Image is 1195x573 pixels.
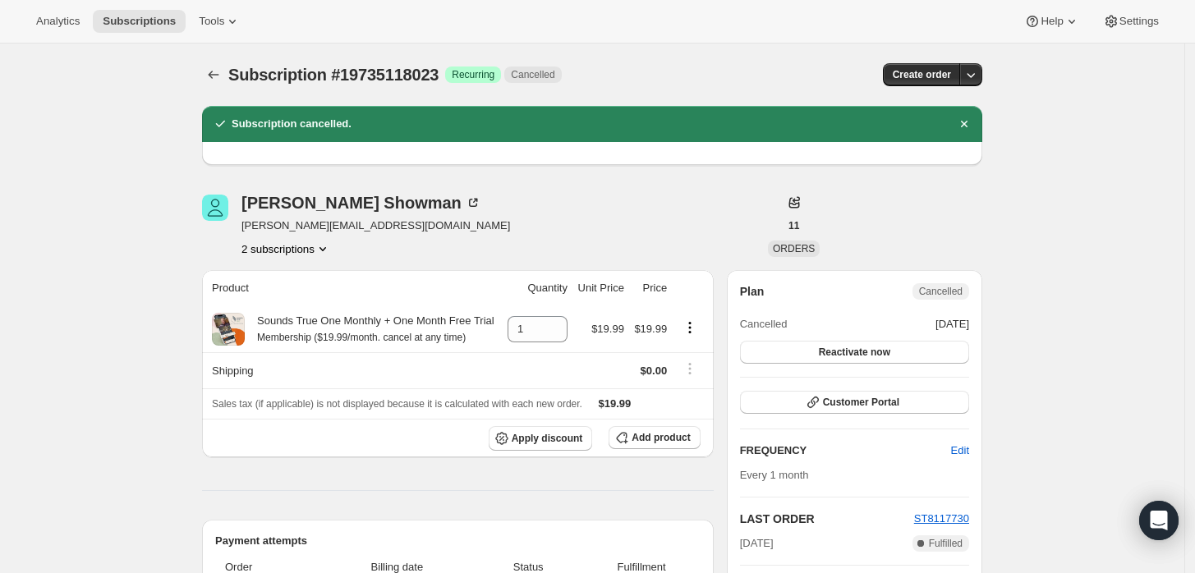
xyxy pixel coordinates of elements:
span: Reactivate now [819,346,890,359]
button: Analytics [26,10,90,33]
h2: Payment attempts [215,533,701,549]
span: [DATE] [740,535,774,552]
th: Shipping [202,352,502,388]
button: Subscriptions [93,10,186,33]
button: Subscriptions [202,63,225,86]
span: Recurring [452,68,494,81]
span: Tools [199,15,224,28]
button: ST8117730 [914,511,969,527]
img: product img [212,313,245,346]
span: Customer Portal [823,396,899,409]
button: Edit [941,438,979,464]
button: 11 [779,214,809,237]
span: Cancelled [740,316,788,332]
th: Unit Price [572,270,629,306]
button: Add product [609,426,700,449]
th: Price [629,270,672,306]
span: Help [1041,15,1063,28]
span: $0.00 [641,364,668,377]
button: Dismiss notification [953,112,976,135]
span: $19.99 [634,323,667,335]
span: [DATE] [935,316,969,332]
button: Shipping actions [677,360,703,378]
span: [PERSON_NAME][EMAIL_ADDRESS][DOMAIN_NAME] [241,218,510,234]
button: Reactivate now [740,341,969,364]
div: [PERSON_NAME] Showman [241,195,481,211]
span: Subscription #19735118023 [228,66,439,84]
span: Settings [1119,15,1159,28]
th: Product [202,270,502,306]
span: Create order [893,68,951,81]
h2: LAST ORDER [740,511,914,527]
button: Customer Portal [740,391,969,414]
button: Help [1014,10,1089,33]
span: Subscriptions [103,15,176,28]
span: Analytics [36,15,80,28]
div: Open Intercom Messenger [1139,501,1179,540]
span: 11 [788,219,799,232]
div: Sounds True One Monthly + One Month Free Trial [245,313,494,346]
span: Heidi Showman [202,195,228,221]
button: Tools [189,10,250,33]
a: ST8117730 [914,512,969,525]
button: Product actions [241,241,331,257]
span: ORDERS [773,243,815,254]
button: Settings [1093,10,1169,33]
span: $19.99 [591,323,624,335]
h2: FREQUENCY [740,442,951,459]
h2: Plan [740,283,765,300]
button: Apply discount [489,426,593,451]
span: $19.99 [599,397,632,410]
h2: Subscription cancelled. [232,116,352,132]
span: Apply discount [512,432,583,445]
button: Create order [883,63,961,86]
span: Sales tax (if applicable) is not displayed because it is calculated with each new order. [212,398,582,410]
span: Cancelled [919,285,963,298]
small: Membership ($19.99/month. cancel at any time) [257,332,466,343]
span: Edit [951,442,969,459]
span: Fulfilled [929,537,963,550]
span: Add product [632,431,690,444]
button: Product actions [677,319,703,337]
span: Every 1 month [740,469,809,481]
th: Quantity [502,270,572,306]
span: Cancelled [511,68,554,81]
